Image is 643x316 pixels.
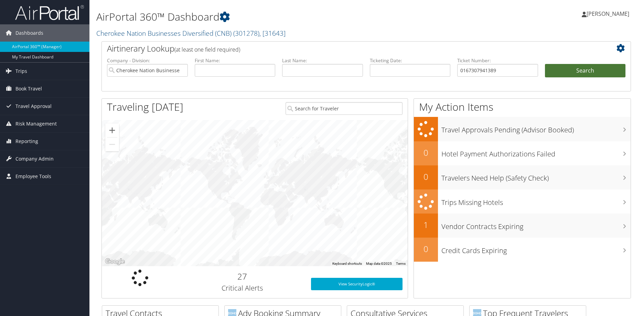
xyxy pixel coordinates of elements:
button: Zoom out [105,138,119,151]
h2: 27 [183,271,301,282]
button: Zoom in [105,123,119,137]
label: Company - Division: [107,57,188,64]
h2: 0 [414,147,438,159]
a: 0Travelers Need Help (Safety Check) [414,165,631,189]
h1: AirPortal 360™ Dashboard [96,10,456,24]
a: Cherokee Nation Businesses Diversified (CNB) [96,29,286,38]
h3: Trips Missing Hotels [441,194,631,207]
h2: Airtinerary Lookup [107,43,581,54]
h3: Critical Alerts [183,283,301,293]
a: Terms (opens in new tab) [396,262,406,265]
span: Book Travel [15,80,42,97]
h3: Travel Approvals Pending (Advisor Booked) [441,122,631,135]
a: [PERSON_NAME] [582,3,636,24]
h3: Travelers Need Help (Safety Check) [441,170,631,183]
a: Open this area in Google Maps (opens a new window) [104,257,126,266]
label: Ticketing Date: [370,57,451,64]
h3: Credit Cards Expiring [441,242,631,255]
span: [PERSON_NAME] [587,10,629,18]
span: Dashboards [15,24,43,42]
label: Last Name: [282,57,363,64]
img: airportal-logo.png [15,4,84,21]
span: ( 301278 ) [233,29,259,38]
h1: My Action Items [414,100,631,114]
h2: 0 [414,171,438,183]
a: View SecurityLogic® [311,278,403,290]
span: Reporting [15,133,38,150]
h3: Vendor Contracts Expiring [441,218,631,231]
span: Trips [15,63,27,80]
a: Trips Missing Hotels [414,189,631,214]
span: Map data ©2025 [366,262,392,265]
a: Travel Approvals Pending (Advisor Booked) [414,117,631,141]
span: (at least one field required) [174,46,240,53]
a: 0Hotel Payment Authorizations Failed [414,141,631,165]
a: 0Credit Cards Expiring [414,238,631,262]
button: Search [545,64,626,78]
input: Search for Traveler [286,102,403,115]
span: Risk Management [15,115,57,132]
span: Employee Tools [15,168,51,185]
img: Google [104,257,126,266]
h3: Hotel Payment Authorizations Failed [441,146,631,159]
label: Ticket Number: [457,57,538,64]
label: First Name: [195,57,276,64]
h1: Traveling [DATE] [107,100,183,114]
h2: 0 [414,243,438,255]
span: , [ 31643 ] [259,29,286,38]
h2: 1 [414,219,438,231]
a: 1Vendor Contracts Expiring [414,214,631,238]
button: Keyboard shortcuts [332,261,362,266]
span: Travel Approval [15,98,52,115]
span: Company Admin [15,150,54,167]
